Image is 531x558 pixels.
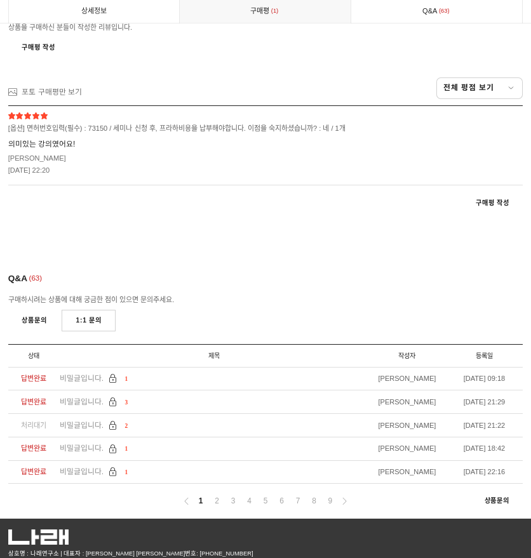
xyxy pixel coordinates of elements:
[8,550,253,557] span: 상호명 : 나래연구소 | 대표자 : [PERSON_NAME] [PERSON_NAME]번호: [PHONE_NUMBER]
[307,495,320,507] a: 8
[124,399,128,406] span: 3
[22,86,82,98] div: 포토 구매평만 보기
[8,420,60,432] div: 처리대기
[368,414,446,437] li: [PERSON_NAME]
[124,446,128,452] span: 1
[60,467,368,477] a: 비밀글입니다. 1
[324,495,337,507] a: 9
[27,273,44,284] span: 63
[60,373,368,384] a: 비밀글입니다. 1
[471,491,523,512] a: 상품문의
[124,469,128,475] span: 1
[446,345,523,367] li: 등록일
[60,421,104,430] span: 비밀글입니다.
[464,442,506,455] div: [DATE] 18:42
[8,123,360,135] span: [옵션] 면허번호입력(필수) : 73150 / 세미나 신청 후, 프라하비용을 납부해야합니다. 이점을 숙지하셨습니까? : 네 / 1개
[8,271,44,294] div: Q&A
[437,6,451,17] span: 63
[194,495,207,507] a: 1
[8,152,116,164] div: [PERSON_NAME]
[8,86,82,98] a: 포토 구매평만 보기
[227,495,239,507] a: 3
[60,397,368,408] a: 비밀글입니다. 3
[436,77,523,99] a: 전체 평점 보기
[443,83,494,93] span: 전체 평점 보기
[8,139,386,150] span: 의미있는 강의였어요!
[60,397,104,406] span: 비밀글입니다.
[8,373,60,385] div: 답변완료
[464,420,506,432] div: [DATE] 21:22
[8,396,60,408] div: 답변완료
[124,376,128,382] span: 1
[243,495,255,507] a: 4
[8,310,60,331] a: 상품문의
[464,396,506,408] div: [DATE] 21:29
[259,495,272,507] a: 5
[8,37,69,58] a: 구매평 작성
[368,437,446,461] li: [PERSON_NAME]
[8,164,116,176] div: [DATE] 22:20
[8,466,60,478] div: 답변완료
[292,495,304,507] a: 7
[60,374,104,383] span: 비밀글입니다.
[8,442,60,455] div: 답변완료
[269,6,280,17] span: 1
[368,345,446,367] li: 작성자
[60,467,104,476] span: 비밀글입니다.
[368,461,446,484] li: [PERSON_NAME]
[368,390,446,414] li: [PERSON_NAME]
[8,345,60,367] li: 상태
[462,194,523,214] a: 구매평 작성
[60,420,368,431] a: 비밀글입니다. 2
[464,373,506,385] div: [DATE] 09:18
[8,22,523,34] div: 상품을 구매하신 분들이 작성한 리뷰입니다.
[60,345,368,367] li: 제목
[210,495,223,507] a: 2
[8,294,523,306] div: 구매하시려는 상품에 대해 궁금한 점이 있으면 문의주세요.
[62,310,116,331] a: 1:1 문의
[8,529,69,545] img: 5cb63af94c0ba.png
[275,495,288,507] a: 6
[60,444,104,453] span: 비밀글입니다.
[368,368,446,391] li: [PERSON_NAME]
[60,443,368,454] a: 비밀글입니다. 1
[464,466,506,478] div: [DATE] 22:16
[124,423,128,429] span: 2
